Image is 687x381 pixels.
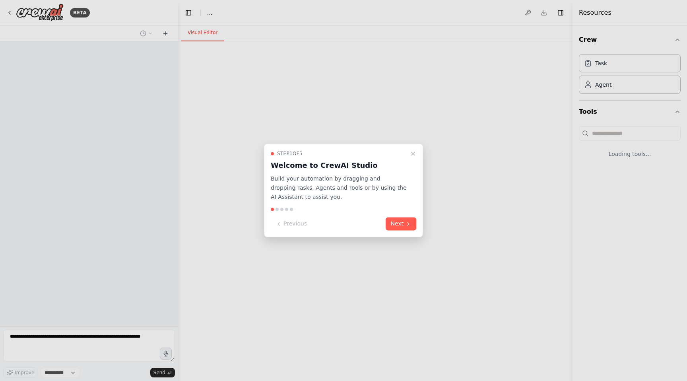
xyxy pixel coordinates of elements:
h3: Welcome to CrewAI Studio [271,160,407,171]
button: Previous [271,218,312,231]
span: Step 1 of 5 [277,150,303,157]
button: Next [386,218,416,231]
p: Build your automation by dragging and dropping Tasks, Agents and Tools or by using the AI Assista... [271,174,407,201]
button: Close walkthrough [408,149,418,158]
button: Hide left sidebar [183,7,194,18]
